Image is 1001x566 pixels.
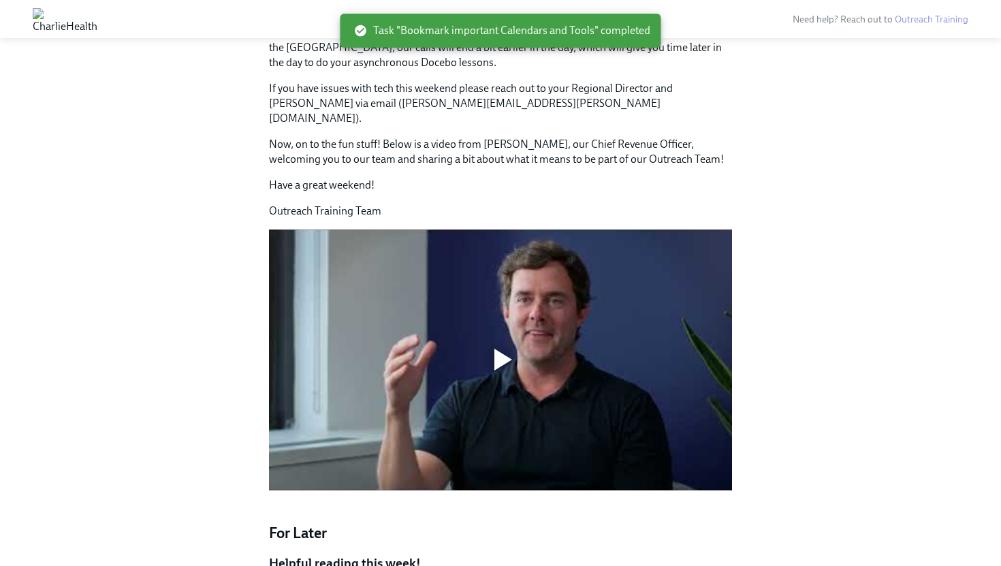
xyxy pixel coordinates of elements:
img: CharlieHealth [33,8,97,30]
p: If you have issues with tech this weekend please reach out to your Regional Director and [PERSON_... [269,81,732,126]
p: Have a great weekend! [269,178,732,193]
p: Now, on to the fun stuff! Below is a video from [PERSON_NAME], our Chief Revenue Officer, welcomi... [269,137,732,167]
span: Task "Bookmark important Calendars and Tools" completed [354,23,650,38]
h4: For Later [269,523,732,544]
p: Outreach Training Team [269,204,732,219]
a: Outreach Training [895,14,968,25]
span: Need help? Reach out to [793,14,968,25]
